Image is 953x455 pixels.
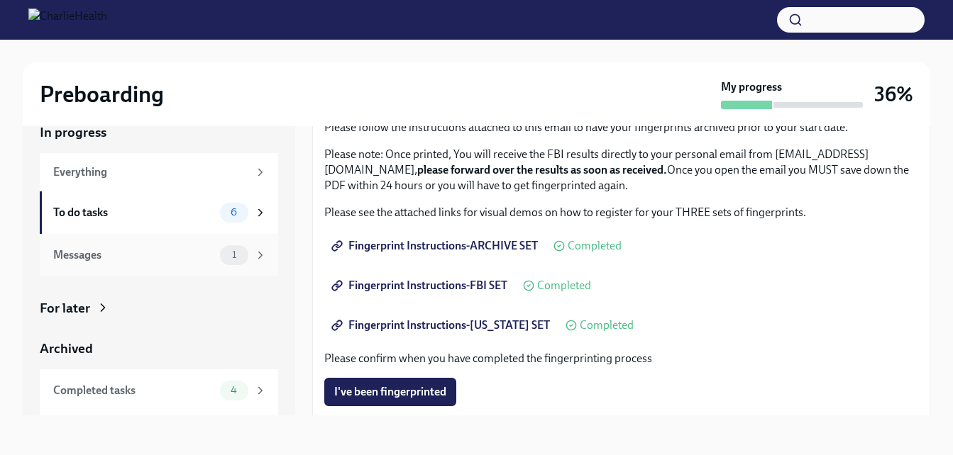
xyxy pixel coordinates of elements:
p: Please note: Once printed, You will receive the FBI results directly to your personal email from ... [324,147,918,193]
span: Fingerprint Instructions-FBI SET [334,279,507,293]
a: Fingerprint Instructions-ARCHIVE SET [324,232,548,260]
span: 1 [224,249,245,260]
div: Everything [53,164,248,180]
div: To do tasks [53,205,214,220]
div: Completed tasks [53,383,214,398]
p: Please follow the instructions attached to this email to have your fingerprints archived prior to... [324,120,918,135]
a: Messages1 [40,234,278,276]
p: Please see the attached links for visual demos on how to register for your THREE sets of fingerpr... [324,205,918,220]
span: Completed [537,280,591,291]
h3: 36% [874,82,913,107]
span: I've been fingerprinted [334,385,446,399]
a: Completed tasks4 [40,369,278,412]
span: Fingerprint Instructions-ARCHIVE SET [334,239,538,253]
p: Please confirm when you have completed the fingerprinting process [324,351,918,366]
span: Completed [568,240,622,252]
a: Everything [40,153,278,191]
h2: Preboarding [40,80,164,108]
img: CharlieHealth [28,9,107,31]
a: Archived [40,339,278,358]
a: To do tasks6 [40,191,278,234]
a: Fingerprint Instructions-FBI SET [324,271,517,300]
span: Fingerprint Instructions-[US_STATE] SET [334,318,550,332]
strong: please forward over the results as soon as received. [417,163,667,176]
span: Completed [580,320,634,331]
span: 6 [222,207,246,218]
button: I've been fingerprinted [324,378,456,406]
a: For later [40,299,278,318]
span: 4 [222,385,246,395]
strong: My progress [721,79,782,95]
a: Fingerprint Instructions-[US_STATE] SET [324,311,560,339]
div: Messages [53,247,214,263]
a: In progress [40,123,278,142]
div: For later [40,299,90,318]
